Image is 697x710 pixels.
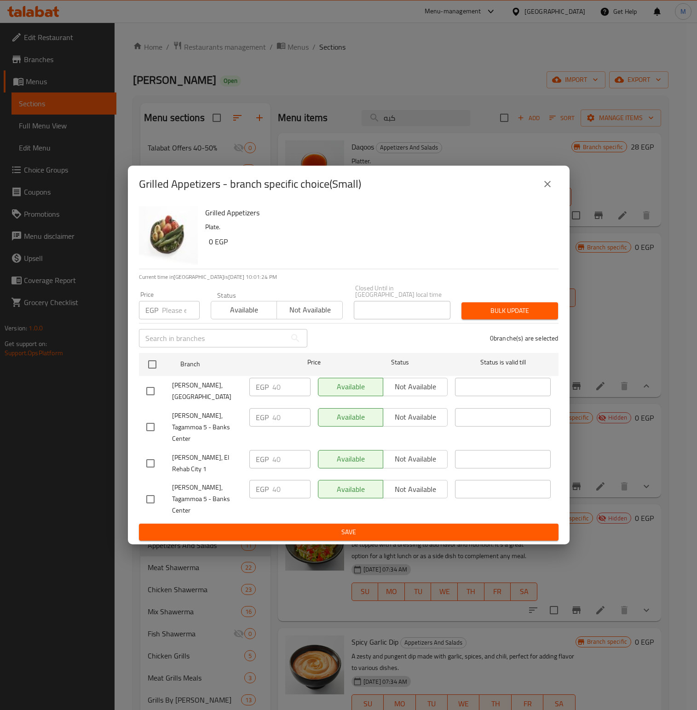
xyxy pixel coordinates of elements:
p: EGP [256,484,269,495]
input: Please enter price [272,378,311,396]
button: close [536,173,559,195]
span: Available [215,303,273,317]
span: Bulk update [469,305,551,317]
p: EGP [256,412,269,423]
h2: Grilled Appetizers - branch specific choice(Small) [139,177,361,191]
span: Not available [281,303,339,317]
button: Available [211,301,277,319]
button: Bulk update [461,302,558,319]
span: Status is valid till [455,357,551,368]
span: Status [352,357,448,368]
button: Save [139,524,559,541]
span: Save [146,526,551,538]
span: [PERSON_NAME], Tagammoa 5 - Banks Center [172,410,242,444]
p: EGP [145,305,158,316]
span: [PERSON_NAME], El Rehab City 1 [172,452,242,475]
input: Please enter price [272,408,311,427]
p: 0 branche(s) are selected [490,334,559,343]
input: Please enter price [162,301,200,319]
input: Please enter price [272,450,311,468]
p: EGP [256,381,269,393]
span: [PERSON_NAME], Tagammoa 5 - Banks Center [172,482,242,516]
h6: Grilled Appetizers [205,206,551,219]
span: Price [283,357,345,368]
p: Plate. [205,221,551,233]
p: EGP [256,454,269,465]
p: Current time in [GEOGRAPHIC_DATA] is [DATE] 10:01:24 PM [139,273,559,281]
input: Search in branches [139,329,286,347]
input: Please enter price [272,480,311,498]
button: Not available [276,301,343,319]
h6: 0 EGP [209,235,551,248]
span: [PERSON_NAME], [GEOGRAPHIC_DATA] [172,380,242,403]
img: Grilled Appetizers [139,206,198,265]
span: Branch [180,358,276,370]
